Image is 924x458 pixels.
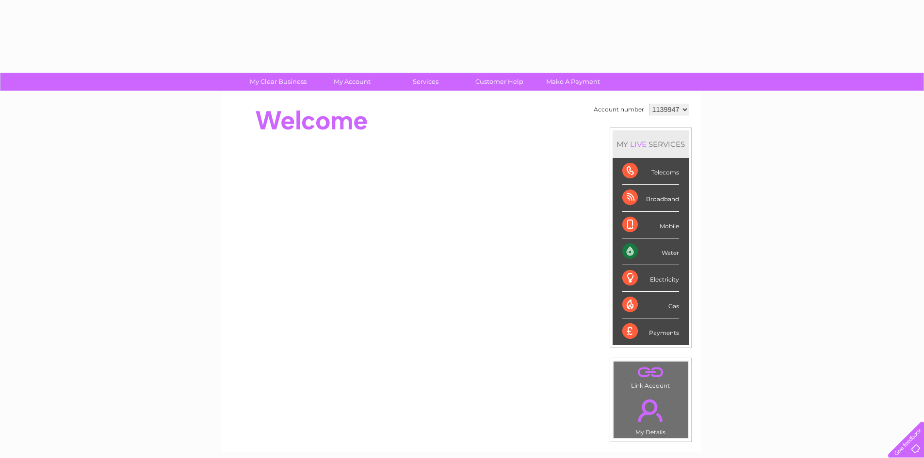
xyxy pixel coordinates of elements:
[622,212,679,238] div: Mobile
[622,265,679,292] div: Electricity
[613,361,688,392] td: Link Account
[616,364,685,381] a: .
[459,73,539,91] a: Customer Help
[622,158,679,185] div: Telecoms
[238,73,318,91] a: My Clear Business
[312,73,392,91] a: My Account
[622,238,679,265] div: Water
[613,130,689,158] div: MY SERVICES
[622,185,679,211] div: Broadband
[622,292,679,318] div: Gas
[533,73,613,91] a: Make A Payment
[616,394,685,427] a: .
[622,318,679,345] div: Payments
[628,140,648,149] div: LIVE
[386,73,466,91] a: Services
[591,101,647,118] td: Account number
[613,391,688,439] td: My Details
